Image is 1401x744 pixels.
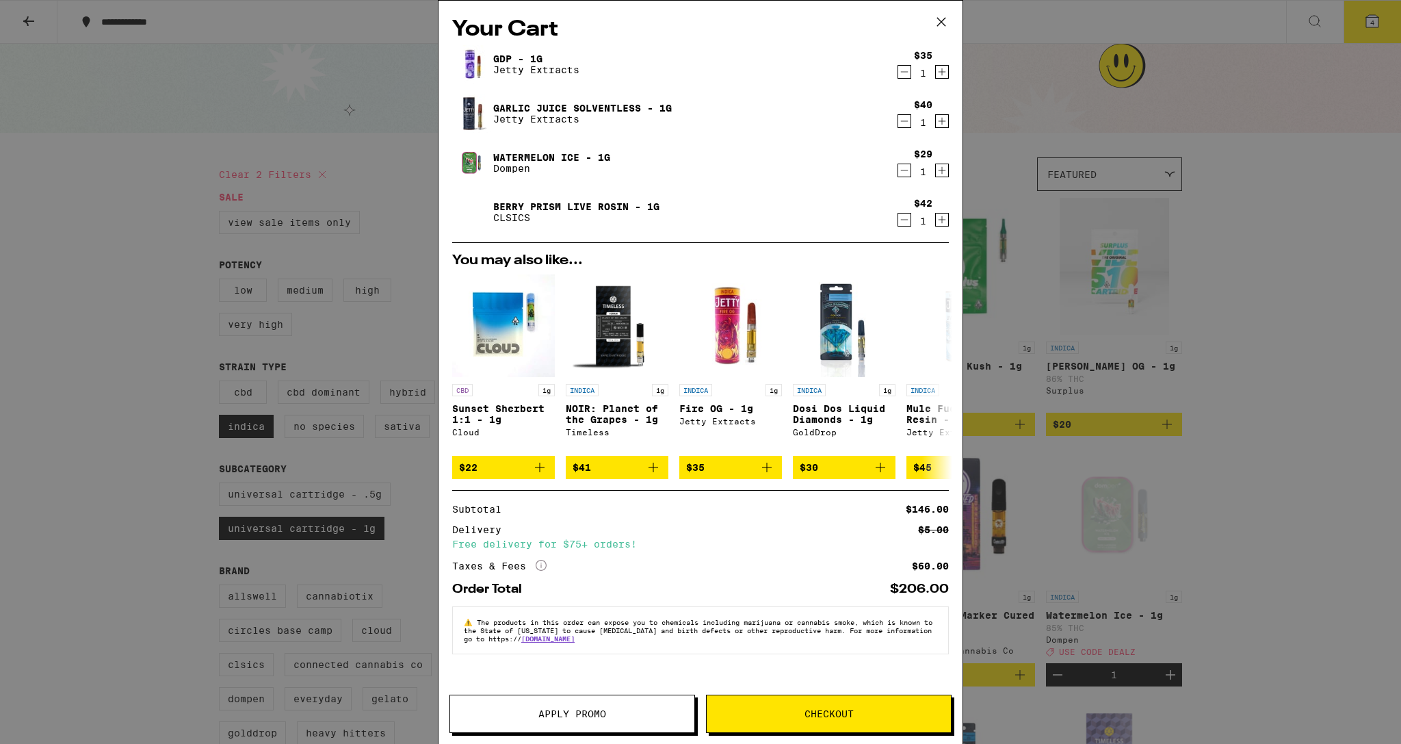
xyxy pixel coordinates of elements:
p: Mule Fuel Live Resin - 1g [906,403,1009,425]
img: GDP - 1g [452,45,490,84]
img: Watermelon Ice - 1g [452,144,490,182]
p: 1g [879,384,895,396]
div: GoldDrop [793,428,895,437]
div: $29 [914,149,932,159]
div: $60.00 [912,561,949,571]
button: Decrement [898,65,911,79]
p: 1g [538,384,555,396]
p: NOIR: Planet of the Grapes - 1g [566,403,668,425]
a: Open page for Fire OG - 1g from Jetty Extracts [679,274,782,456]
img: Garlic Juice Solventless - 1g [452,94,490,133]
img: Timeless - NOIR: Planet of the Grapes - 1g [566,274,668,377]
img: Jetty Extracts - Mule Fuel Live Resin - 1g [906,274,1009,377]
div: 1 [914,68,932,79]
a: Open page for Dosi Dos Liquid Diamonds - 1g from GoldDrop [793,274,895,456]
a: [DOMAIN_NAME] [521,634,575,643]
div: Delivery [452,525,511,535]
span: $41 [573,462,591,473]
span: $45 [913,462,932,473]
a: Watermelon Ice - 1g [493,152,610,163]
div: $42 [914,198,932,209]
button: Apply Promo [449,695,695,733]
p: Sunset Sherbert 1:1 - 1g [452,403,555,425]
a: GDP - 1g [493,53,579,64]
p: Dompen [493,163,610,174]
img: Berry Prism Live Rosin - 1g [452,193,490,231]
span: Hi. Need any help? [8,10,99,21]
h2: Your Cart [452,14,949,45]
button: Add to bag [452,456,555,479]
a: Open page for Sunset Sherbert 1:1 - 1g from Cloud [452,274,555,456]
button: Decrement [898,213,911,227]
div: Order Total [452,583,532,595]
span: Apply Promo [538,709,606,719]
div: $206.00 [890,583,949,595]
img: Jetty Extracts - Fire OG - 1g [679,274,782,377]
button: Checkout [706,695,952,733]
span: $35 [686,462,705,473]
img: GoldDrop - Dosi Dos Liquid Diamonds - 1g [796,274,893,377]
div: $146.00 [906,504,949,514]
button: Increment [935,65,949,79]
p: CLSICS [493,212,659,223]
p: INDICA [906,384,939,396]
button: Add to bag [679,456,782,479]
p: Jetty Extracts [493,114,672,125]
p: INDICA [679,384,712,396]
button: Add to bag [566,456,668,479]
p: 1g [652,384,668,396]
div: Taxes & Fees [452,560,547,572]
span: Checkout [804,709,854,719]
p: Jetty Extracts [493,64,579,75]
a: Garlic Juice Solventless - 1g [493,103,672,114]
h2: You may also like... [452,254,949,268]
div: $40 [914,99,932,110]
a: Open page for Mule Fuel Live Resin - 1g from Jetty Extracts [906,274,1009,456]
div: Timeless [566,428,668,437]
div: Subtotal [452,504,511,514]
span: ⚠️ [464,618,477,626]
div: 1 [914,117,932,128]
div: Free delivery for $75+ orders! [452,539,949,549]
div: $5.00 [918,525,949,535]
p: Dosi Dos Liquid Diamonds - 1g [793,403,895,425]
span: The products in this order can expose you to chemicals including marijuana or cannabis smoke, whi... [464,618,932,643]
button: Decrement [898,164,911,177]
p: INDICA [566,384,599,396]
button: Increment [935,164,949,177]
button: Decrement [898,114,911,128]
div: Jetty Extracts [906,428,1009,437]
button: Increment [935,114,949,128]
button: Add to bag [793,456,895,479]
p: 1g [765,384,782,396]
div: 1 [914,166,932,177]
a: Berry Prism Live Rosin - 1g [493,201,659,212]
span: $22 [459,462,477,473]
a: Open page for NOIR: Planet of the Grapes - 1g from Timeless [566,274,668,456]
button: Increment [935,213,949,227]
button: Add to bag [906,456,1009,479]
div: $35 [914,50,932,61]
div: Cloud [452,428,555,437]
div: 1 [914,216,932,227]
div: Jetty Extracts [679,417,782,426]
span: $30 [800,462,818,473]
p: INDICA [793,384,826,396]
p: Fire OG - 1g [679,403,782,414]
img: Cloud - Sunset Sherbert 1:1 - 1g [452,274,555,377]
